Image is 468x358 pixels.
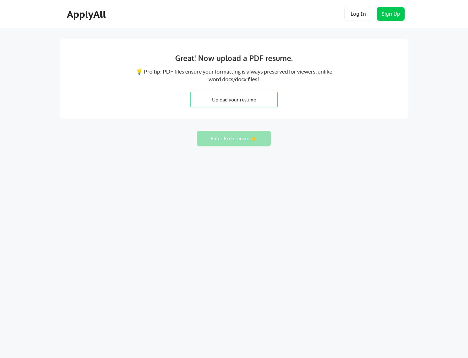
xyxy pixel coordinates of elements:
[197,131,271,146] button: Enter Preferences 👉
[128,53,340,64] div: Great! Now upload a PDF resume.
[135,68,333,83] div: 💡 Pro tip: PDF files ensure your formatting is always preserved for viewers, unlike word docs/doc...
[67,8,108,20] div: ApplyAll
[377,7,405,21] button: Sign Up
[344,7,372,21] button: Log In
